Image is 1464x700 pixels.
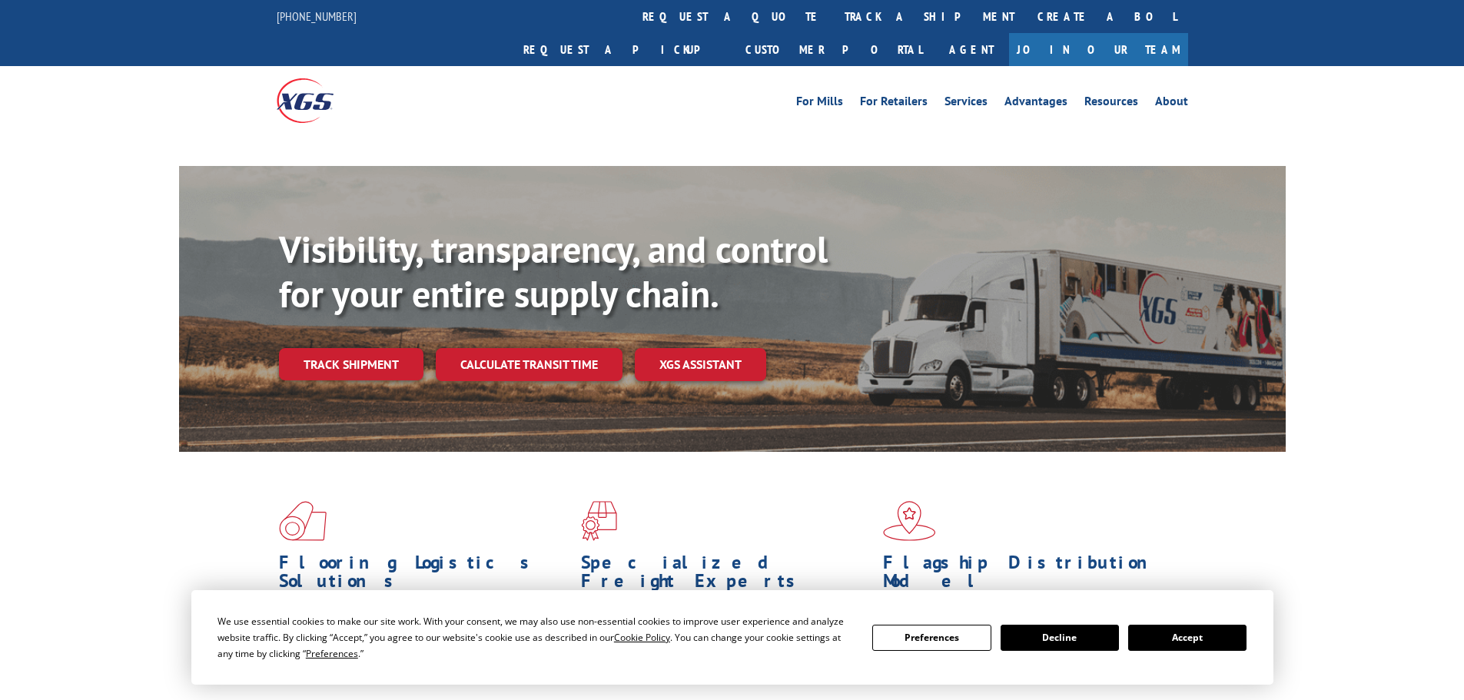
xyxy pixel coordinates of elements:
[944,95,988,112] a: Services
[1084,95,1138,112] a: Resources
[1009,33,1188,66] a: Join Our Team
[883,501,936,541] img: xgs-icon-flagship-distribution-model-red
[1001,625,1119,651] button: Decline
[872,625,991,651] button: Preferences
[191,590,1273,685] div: Cookie Consent Prompt
[860,95,928,112] a: For Retailers
[279,348,423,380] a: Track shipment
[279,553,569,598] h1: Flooring Logistics Solutions
[796,95,843,112] a: For Mills
[1128,625,1247,651] button: Accept
[581,553,871,598] h1: Specialized Freight Experts
[279,501,327,541] img: xgs-icon-total-supply-chain-intelligence-red
[614,631,670,644] span: Cookie Policy
[883,553,1174,598] h1: Flagship Distribution Model
[581,501,617,541] img: xgs-icon-focused-on-flooring-red
[512,33,734,66] a: Request a pickup
[436,348,622,381] a: Calculate transit time
[306,647,358,660] span: Preferences
[217,613,854,662] div: We use essential cookies to make our site work. With your consent, we may also use non-essential ...
[1155,95,1188,112] a: About
[1004,95,1067,112] a: Advantages
[277,8,357,24] a: [PHONE_NUMBER]
[734,33,934,66] a: Customer Portal
[635,348,766,381] a: XGS ASSISTANT
[934,33,1009,66] a: Agent
[279,225,828,317] b: Visibility, transparency, and control for your entire supply chain.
